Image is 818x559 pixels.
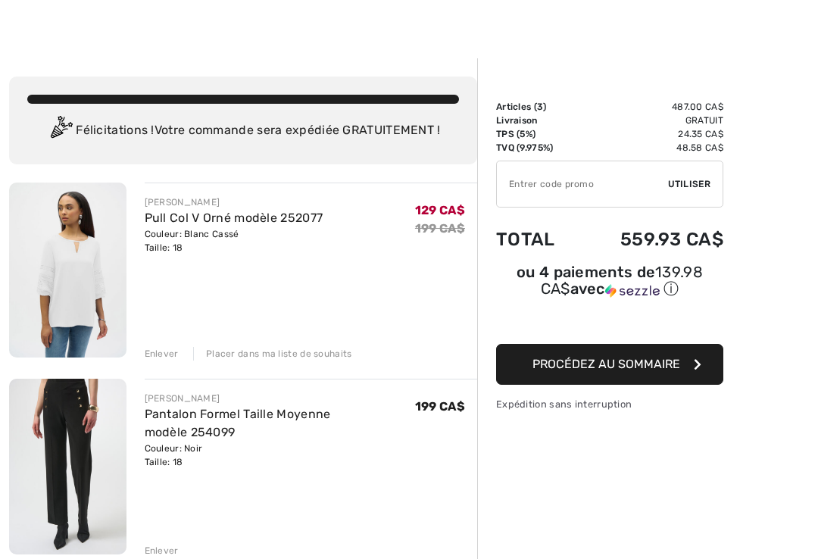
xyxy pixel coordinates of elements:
td: Livraison [496,114,579,127]
button: Procédez au sommaire [496,344,723,385]
span: 3 [537,101,543,112]
span: 199 CA$ [415,399,465,414]
td: Articles ( ) [496,100,579,114]
td: 24.35 CA$ [579,127,723,141]
td: Total [496,214,579,265]
div: [PERSON_NAME] [145,195,323,209]
td: 487.00 CA$ [579,100,723,114]
div: Enlever [145,544,179,557]
span: Utiliser [668,177,710,191]
div: Félicitations ! Votre commande sera expédiée GRATUITEMENT ! [27,116,459,146]
a: Pantalon Formel Taille Moyenne modèle 254099 [145,407,331,439]
img: Pull Col V Orné modèle 252077 [9,183,126,358]
s: 199 CA$ [415,221,465,236]
div: Enlever [145,347,179,361]
input: Code promo [497,161,668,207]
td: 48.58 CA$ [579,141,723,155]
div: Couleur: Noir Taille: 18 [145,442,415,469]
div: Placer dans ma liste de souhaits [193,347,352,361]
img: Congratulation2.svg [45,116,76,146]
td: TPS (5%) [496,127,579,141]
div: Expédition sans interruption [496,397,723,411]
span: 139.98 CA$ [541,263,703,298]
span: 129 CA$ [415,203,465,217]
td: Gratuit [579,114,723,127]
a: Pull Col V Orné modèle 252077 [145,211,323,225]
iframe: PayPal-paypal [496,304,723,339]
img: Sezzle [605,284,660,298]
div: [PERSON_NAME] [145,392,415,405]
img: Pantalon Formel Taille Moyenne modèle 254099 [9,379,126,554]
div: ou 4 paiements de139.98 CA$avecSezzle Cliquez pour en savoir plus sur Sezzle [496,265,723,304]
td: TVQ (9.975%) [496,141,579,155]
div: ou 4 paiements de avec [496,265,723,299]
span: Procédez au sommaire [532,357,680,371]
td: 559.93 CA$ [579,214,723,265]
div: Couleur: Blanc Cassé Taille: 18 [145,227,323,255]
